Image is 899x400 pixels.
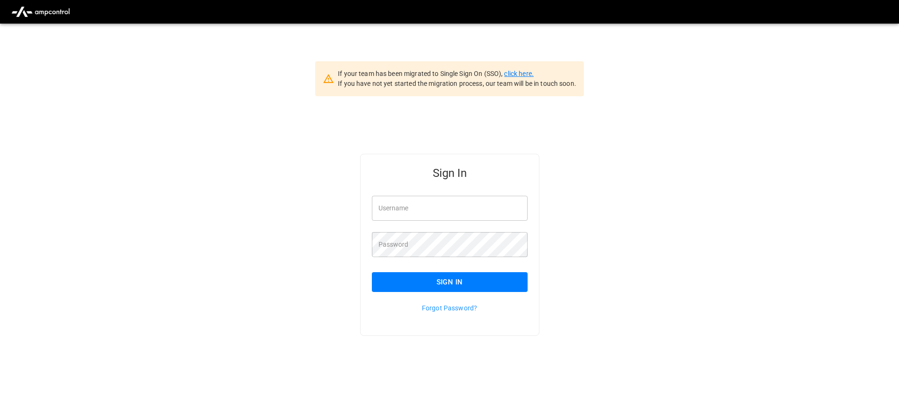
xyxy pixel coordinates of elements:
[338,70,504,77] span: If your team has been migrated to Single Sign On (SSO),
[372,166,528,181] h5: Sign In
[8,3,74,21] img: ampcontrol.io logo
[372,272,528,292] button: Sign In
[504,70,533,77] a: click here.
[338,80,576,87] span: If you have not yet started the migration process, our team will be in touch soon.
[372,303,528,313] p: Forgot Password?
